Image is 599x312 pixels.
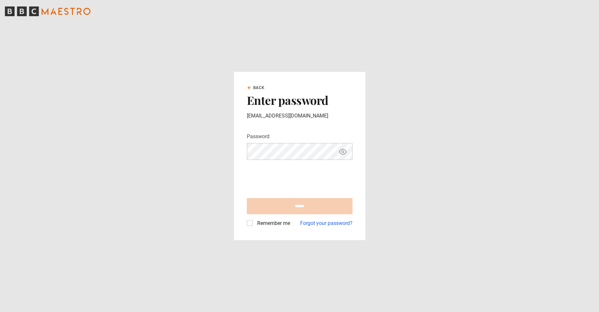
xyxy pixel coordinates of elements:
iframe: reCAPTCHA [247,165,345,190]
label: Password [247,133,269,140]
h2: Enter password [247,93,352,107]
svg: BBC Maestro [5,6,90,16]
label: Remember me [255,219,290,227]
a: Back [247,85,265,91]
button: Show password [337,146,348,157]
p: [EMAIL_ADDRESS][DOMAIN_NAME] [247,112,352,120]
a: Forgot your password? [300,219,352,227]
span: Back [253,85,265,91]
